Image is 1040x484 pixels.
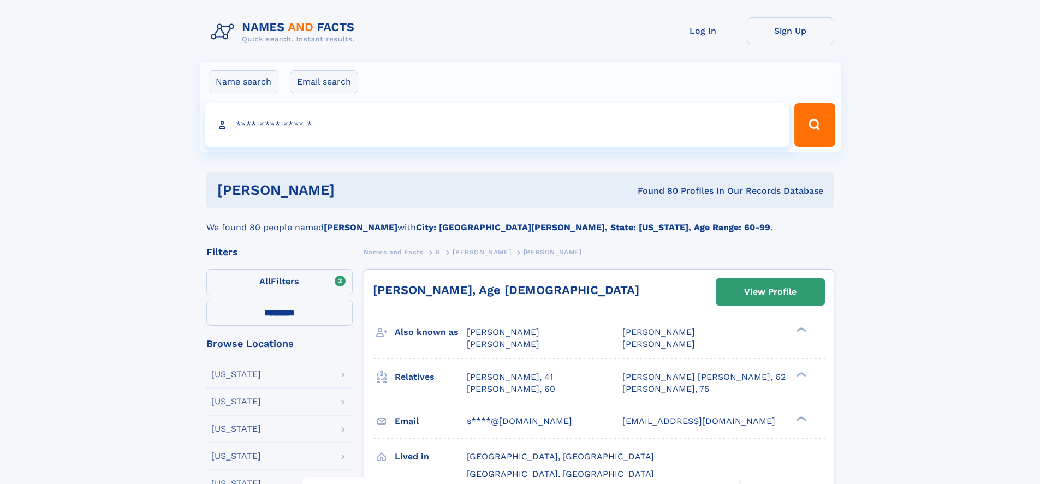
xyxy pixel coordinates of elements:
div: We found 80 people named with . [206,208,834,234]
img: Logo Names and Facts [206,17,364,47]
div: [US_STATE] [211,452,261,461]
input: search input [205,103,790,147]
label: Email search [290,70,358,93]
div: View Profile [744,279,797,304]
h3: Email [395,412,467,431]
b: City: [GEOGRAPHIC_DATA][PERSON_NAME], State: [US_STATE], Age Range: 60-99 [416,222,770,232]
h3: Lived in [395,447,467,466]
a: [PERSON_NAME], 41 [467,371,553,383]
div: [US_STATE] [211,370,261,379]
span: [PERSON_NAME] [467,327,539,337]
a: Log In [659,17,747,44]
a: [PERSON_NAME], 60 [467,383,555,395]
h3: Relatives [395,368,467,386]
a: [PERSON_NAME], 75 [622,383,709,395]
div: Browse Locations [206,339,353,349]
a: Sign Up [747,17,834,44]
a: [PERSON_NAME], Age [DEMOGRAPHIC_DATA] [373,283,639,297]
span: [PERSON_NAME] [467,339,539,349]
div: ❯ [794,371,807,378]
div: ❯ [794,415,807,422]
div: [US_STATE] [211,397,261,406]
span: R [436,248,441,256]
span: [PERSON_NAME] [622,327,695,337]
button: Search Button [794,103,835,147]
a: R [436,245,441,259]
h3: Also known as [395,323,467,342]
label: Filters [206,269,353,295]
span: [PERSON_NAME] [622,339,695,349]
span: [GEOGRAPHIC_DATA], [GEOGRAPHIC_DATA] [467,469,654,479]
b: [PERSON_NAME] [324,222,397,232]
a: View Profile [716,279,824,305]
a: Names and Facts [364,245,424,259]
div: Found 80 Profiles In Our Records Database [486,185,823,197]
div: ❯ [794,326,807,333]
span: [GEOGRAPHIC_DATA], [GEOGRAPHIC_DATA] [467,451,654,462]
span: [PERSON_NAME] [524,248,582,256]
label: Name search [209,70,278,93]
span: [EMAIL_ADDRESS][DOMAIN_NAME] [622,416,775,426]
span: All [259,276,271,286]
a: [PERSON_NAME] [453,245,511,259]
span: [PERSON_NAME] [453,248,511,256]
a: [PERSON_NAME] [PERSON_NAME], 62 [622,371,786,383]
h1: [PERSON_NAME] [217,183,486,197]
div: [US_STATE] [211,425,261,433]
div: Filters [206,247,353,257]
